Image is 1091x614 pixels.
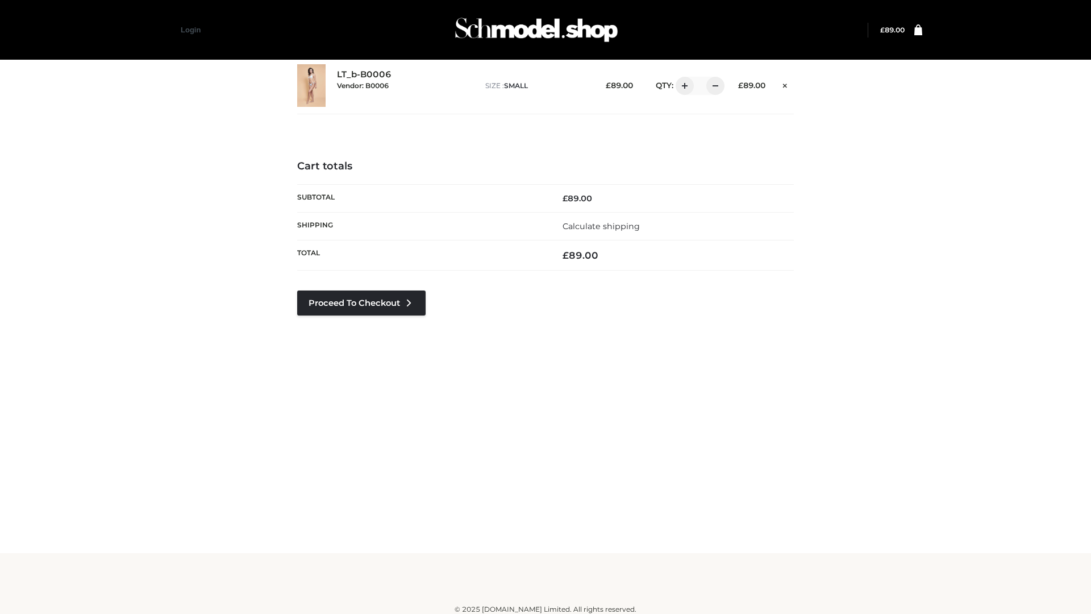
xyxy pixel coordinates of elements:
a: Proceed to Checkout [297,291,426,316]
a: Remove this item [777,77,794,92]
bdi: 89.00 [606,81,633,90]
p: size : [485,81,588,91]
bdi: 89.00 [880,26,905,34]
a: Login [181,26,201,34]
span: £ [563,193,568,204]
bdi: 89.00 [563,193,592,204]
span: £ [563,250,569,261]
span: SMALL [504,81,528,90]
span: £ [738,81,743,90]
div: LT_b-B0006 [337,69,474,101]
bdi: 89.00 [563,250,598,261]
bdi: 89.00 [738,81,765,90]
th: Subtotal [297,184,545,212]
th: Shipping [297,212,545,240]
img: Schmodel Admin 964 [451,7,622,52]
th: Total [297,240,545,271]
span: £ [880,26,885,34]
span: £ [606,81,611,90]
h4: Cart totals [297,160,794,173]
a: £89.00 [880,26,905,34]
a: Calculate shipping [563,221,640,231]
small: Vendor: B0006 [337,81,389,90]
div: QTY: [644,77,721,95]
